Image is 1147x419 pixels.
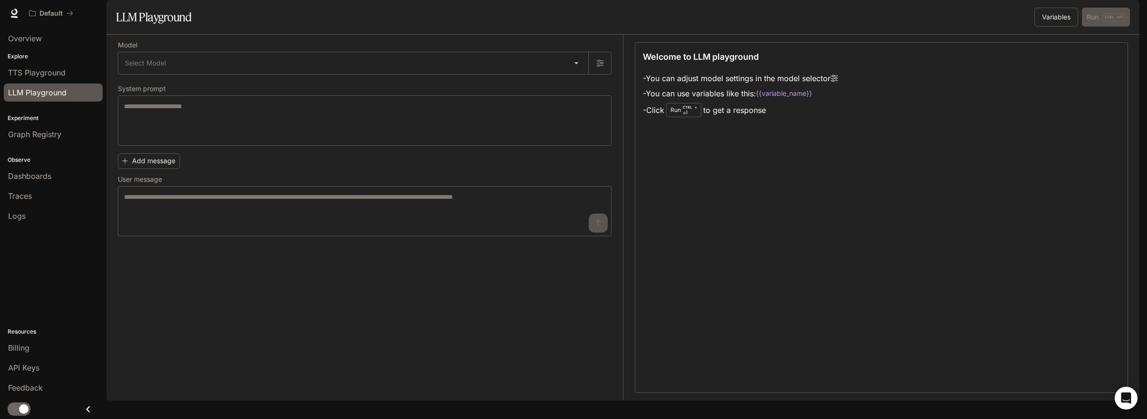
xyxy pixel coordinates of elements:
[125,58,166,68] span: Select Model
[39,9,63,18] p: Default
[1115,387,1137,410] div: Open Intercom Messenger
[118,52,588,74] div: Select Model
[118,153,180,169] button: Add message
[666,103,701,117] div: Run
[643,50,759,63] p: Welcome to LLM playground
[683,104,697,110] p: CTRL +
[118,176,162,183] p: User message
[756,89,812,98] code: {{variable_name}}
[683,104,697,116] p: ⏎
[1034,8,1078,27] button: Variables
[643,71,838,86] li: - You can adjust model settings in the model selector
[118,85,166,92] p: System prompt
[643,101,838,119] li: - Click to get a response
[116,8,191,27] h1: LLM Playground
[118,42,137,48] p: Model
[643,86,838,101] li: - You can use variables like this:
[25,4,77,23] button: All workspaces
